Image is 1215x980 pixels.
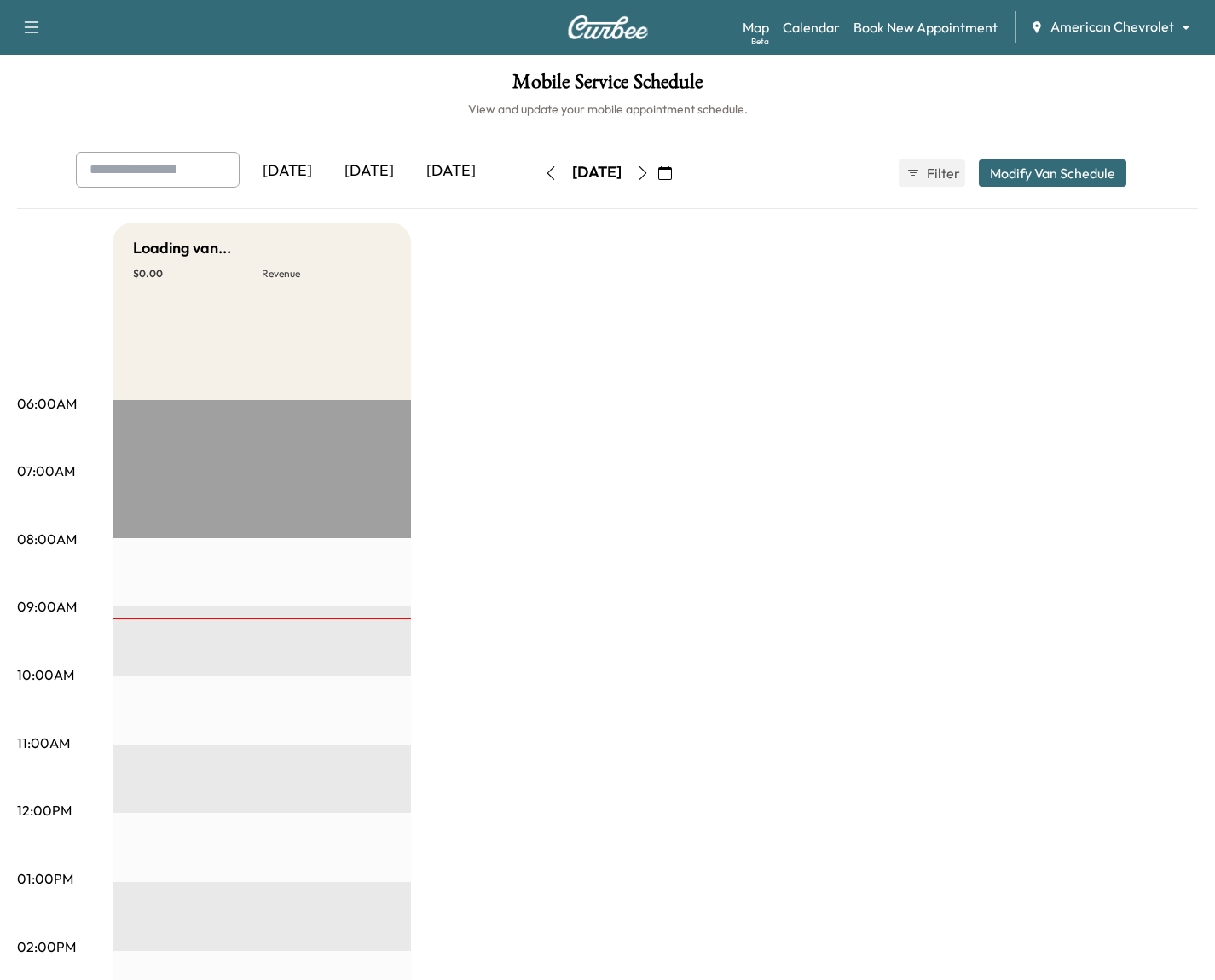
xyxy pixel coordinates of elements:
[783,17,840,38] a: Calendar
[17,937,76,957] p: 02:00PM
[567,15,649,39] img: Curbee Logo
[17,101,1198,118] h6: View and update your mobile appointment schedule.
[17,461,75,481] p: 07:00AM
[17,800,72,821] p: 12:00PM
[853,17,998,38] a: Book New Appointment
[410,152,492,191] div: [DATE]
[328,152,410,191] div: [DATE]
[17,664,74,685] p: 10:00AM
[17,529,77,549] p: 08:00AM
[927,163,958,183] span: Filter
[17,72,1198,101] h1: Mobile Service Schedule
[133,236,231,260] h5: Loading van...
[743,17,769,38] a: MapBeta
[17,596,77,617] p: 09:00AM
[751,35,769,48] div: Beta
[262,267,391,281] p: Revenue
[1050,17,1174,37] span: American Chevrolet
[572,162,622,183] div: [DATE]
[133,267,262,281] p: $ 0.00
[899,159,965,187] button: Filter
[246,152,328,191] div: [DATE]
[979,159,1126,187] button: Modify Van Schedule
[17,733,70,753] p: 11:00AM
[17,393,77,414] p: 06:00AM
[17,868,73,889] p: 01:00PM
